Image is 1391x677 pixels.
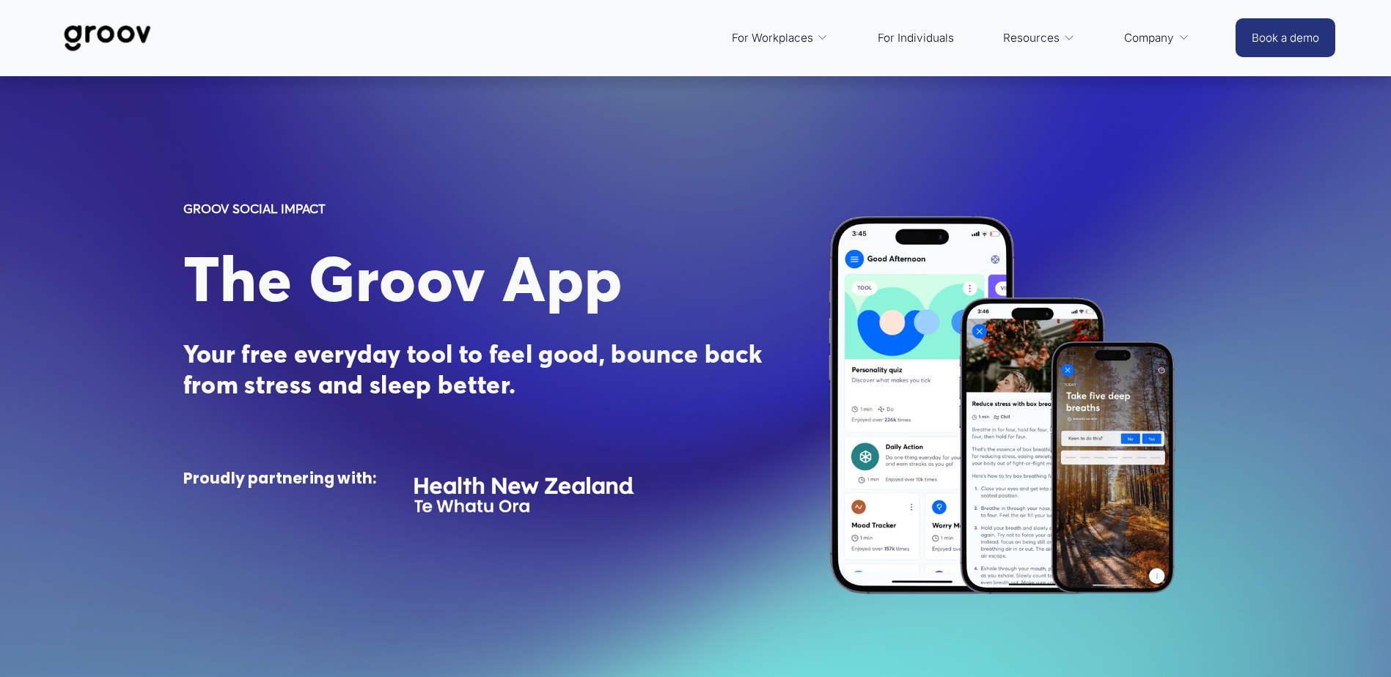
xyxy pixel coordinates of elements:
a: For Individuals [870,21,961,56]
strong: Proudly partnering with: [183,468,377,489]
a: Book a demo [1236,18,1335,57]
span: Resources [1003,28,1060,48]
span: The Groov App [183,240,623,317]
strong: Your free everyday tool to feel good, bounce back from stress and sleep better. [183,338,768,400]
strong: GROOV SOCIAL IMPACT [183,201,326,216]
img: Groov | Workplace Science Platform | Unlock Performance | Drive Results [56,14,159,62]
span: Company [1124,28,1174,48]
a: folder dropdown [996,21,1082,56]
span: For Workplaces [732,28,813,48]
a: folder dropdown [1117,21,1197,56]
a: folder dropdown [724,21,836,56]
